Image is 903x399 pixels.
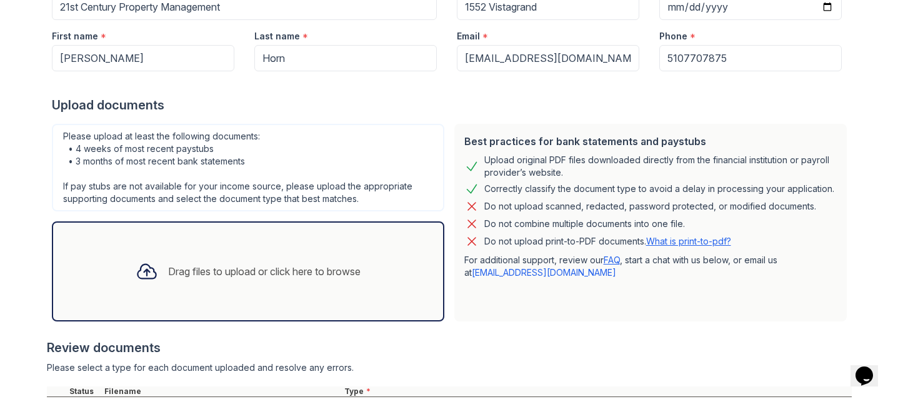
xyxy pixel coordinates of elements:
[472,267,616,278] a: [EMAIL_ADDRESS][DOMAIN_NAME]
[52,124,444,211] div: Please upload at least the following documents: • 4 weeks of most recent paystubs • 3 months of m...
[464,254,837,279] p: For additional support, review our , start a chat with us below, or email us at
[52,30,98,43] label: First name
[484,181,834,196] div: Correctly classify the document type to avoid a delay in processing your application.
[659,30,687,43] label: Phone
[67,386,102,396] div: Status
[457,30,480,43] label: Email
[342,386,852,396] div: Type
[484,199,816,214] div: Do not upload scanned, redacted, password protected, or modified documents.
[851,349,891,386] iframe: chat widget
[646,236,731,246] a: What is print-to-pdf?
[47,339,852,356] div: Review documents
[168,264,361,279] div: Drag files to upload or click here to browse
[52,96,852,114] div: Upload documents
[604,255,620,265] a: FAQ
[464,134,837,149] div: Best practices for bank statements and paystubs
[484,154,837,179] div: Upload original PDF files downloaded directly from the financial institution or payroll provider’...
[254,30,300,43] label: Last name
[47,361,852,374] div: Please select a type for each document uploaded and resolve any errors.
[484,235,731,248] p: Do not upload print-to-PDF documents.
[484,216,685,231] div: Do not combine multiple documents into one file.
[102,386,342,396] div: Filename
